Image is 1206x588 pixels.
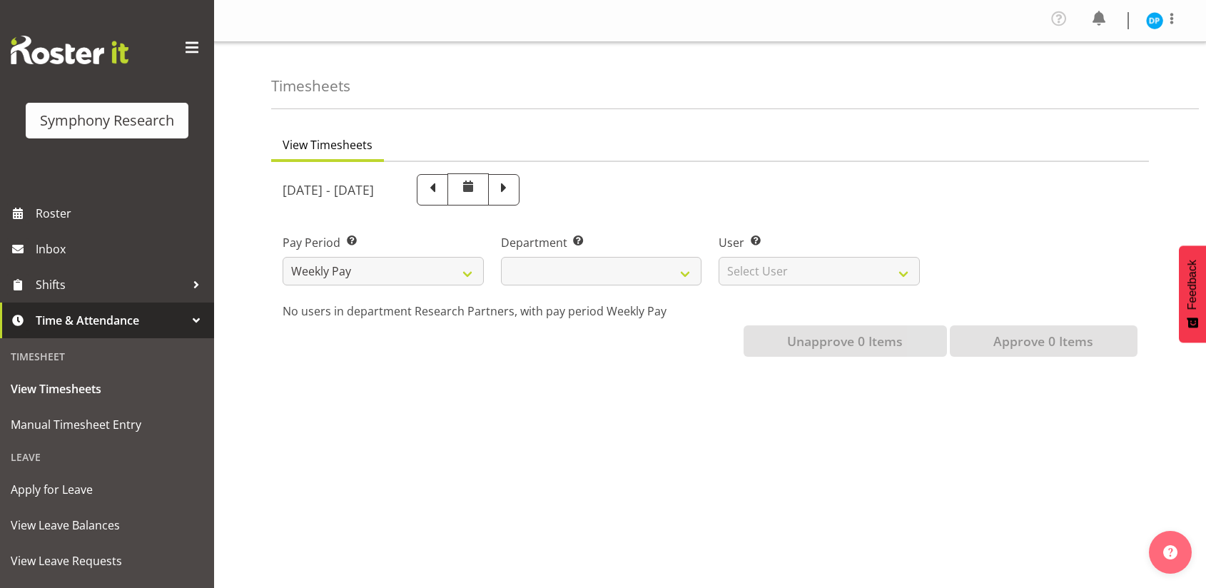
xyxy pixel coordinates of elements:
span: Time & Attendance [36,310,186,331]
div: Timesheet [4,342,211,371]
span: Apply for Leave [11,479,203,500]
span: Roster [36,203,207,224]
a: View Leave Requests [4,543,211,579]
img: Rosterit website logo [11,36,128,64]
span: Shifts [36,274,186,295]
a: View Timesheets [4,371,211,407]
h5: [DATE] - [DATE] [283,182,374,198]
span: View Leave Balances [11,514,203,536]
span: View Leave Requests [11,550,203,572]
a: Apply for Leave [4,472,211,507]
a: View Leave Balances [4,507,211,543]
span: Approve 0 Items [993,332,1093,350]
label: Department [501,234,702,251]
div: Leave [4,442,211,472]
button: Feedback - Show survey [1179,245,1206,343]
div: Symphony Research [40,110,174,131]
span: Unapprove 0 Items [787,332,903,350]
span: Inbox [36,238,207,260]
span: Feedback [1186,260,1199,310]
label: Pay Period [283,234,484,251]
span: View Timesheets [283,136,373,153]
label: User [719,234,920,251]
img: divyadeep-parmar11611.jpg [1146,12,1163,29]
h4: Timesheets [271,78,350,94]
img: help-xxl-2.png [1163,545,1177,559]
a: Manual Timesheet Entry [4,407,211,442]
span: Manual Timesheet Entry [11,414,203,435]
button: Unapprove 0 Items [744,325,947,357]
p: No users in department Research Partners, with pay period Weekly Pay [283,303,1137,320]
span: View Timesheets [11,378,203,400]
button: Approve 0 Items [950,325,1137,357]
